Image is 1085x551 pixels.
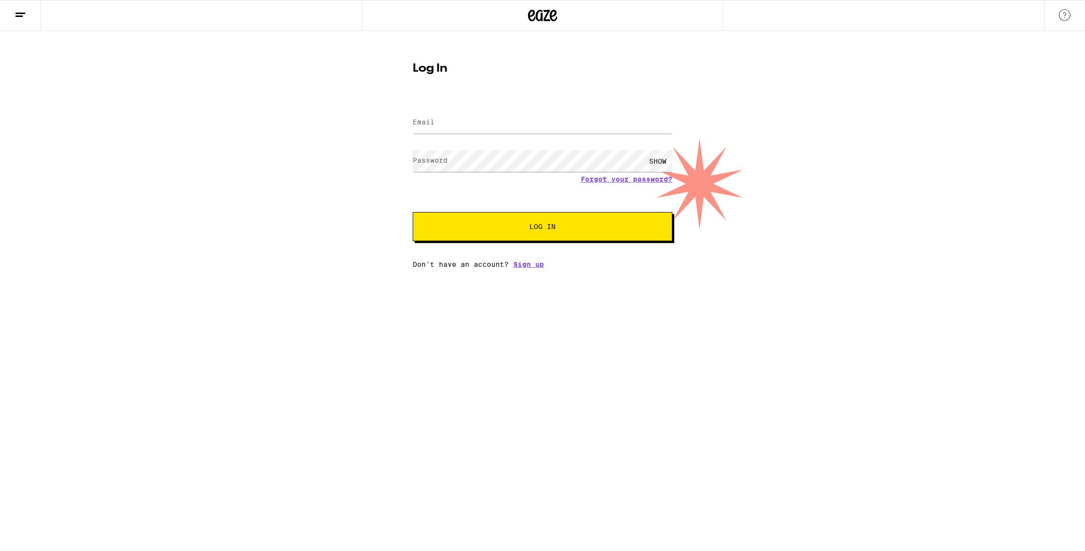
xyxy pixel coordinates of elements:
[529,223,556,230] span: Log In
[413,156,448,164] label: Password
[413,118,434,126] label: Email
[513,260,544,268] a: Sign up
[413,63,672,75] h1: Log In
[581,175,672,183] a: Forgot your password?
[413,112,672,134] input: Email
[413,212,672,241] button: Log In
[413,260,672,268] div: Don't have an account?
[643,150,672,172] div: SHOW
